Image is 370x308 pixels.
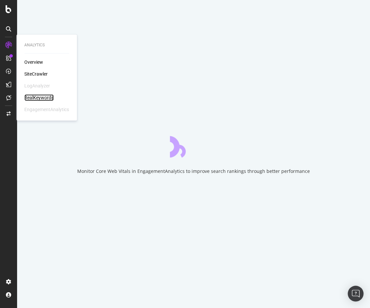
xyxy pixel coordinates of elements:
[24,71,48,77] a: SiteCrawler
[77,168,310,175] div: Monitor Core Web Vitals in EngagementAnalytics to improve search rankings through better performance
[348,286,363,301] div: Open Intercom Messenger
[24,94,54,101] a: RealKeywords
[24,83,50,89] div: LogAnalyzer
[24,106,69,113] div: EngagementAnalytics
[24,42,69,48] div: Analytics
[24,59,43,65] a: Overview
[170,134,217,157] div: animation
